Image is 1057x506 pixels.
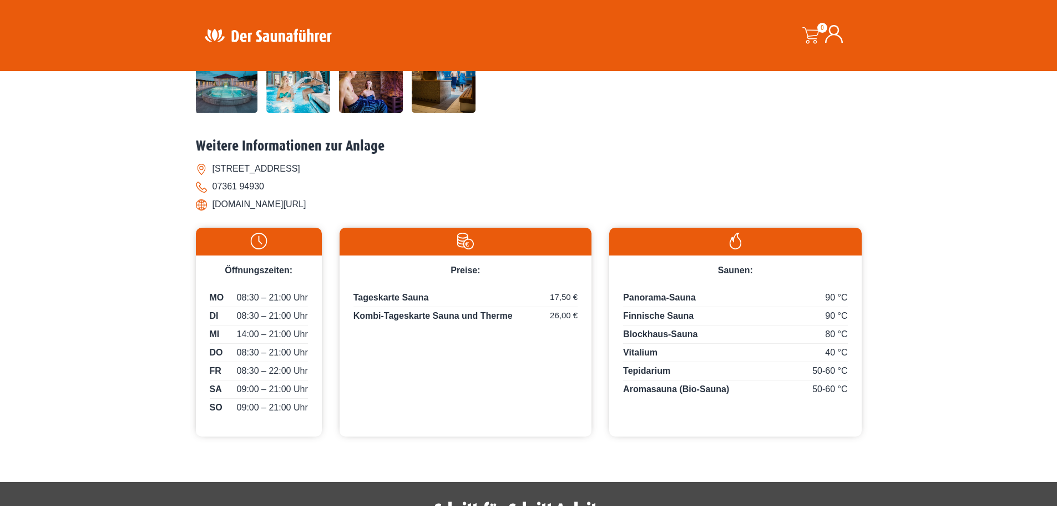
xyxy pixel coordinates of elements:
p: Kombi-Tageskarte Sauna und Therme [353,309,578,323]
span: Finnische Sauna [623,311,694,320]
span: SA [210,383,222,396]
p: Tageskarte Sauna [353,291,578,307]
span: 90 °C [825,309,847,323]
span: 08:30 – 21:00 Uhr [237,346,308,359]
span: DI [210,309,219,323]
span: Aromasauna (Bio-Sauna) [623,384,729,394]
span: DO [210,346,223,359]
span: 50-60 °C [812,364,847,378]
img: Preise-weiss.svg [345,233,586,249]
span: SO [210,401,222,414]
span: 17,50 € [550,291,578,304]
span: 50-60 °C [812,383,847,396]
span: 0 [817,23,827,33]
span: Tepidarium [623,366,670,375]
img: Uhr-weiss.svg [201,233,316,249]
span: 80 °C [825,328,847,341]
span: 09:00 – 21:00 Uhr [237,383,308,396]
li: 07361 94930 [196,178,862,196]
span: Blockhaus-Sauna [623,329,697,339]
span: 08:30 – 22:00 Uhr [237,364,308,378]
span: Vitalium [623,348,658,357]
span: FR [210,364,221,378]
span: 26,00 € [550,309,578,322]
span: 90 °C [825,291,847,304]
span: 08:30 – 21:00 Uhr [237,309,308,323]
li: [DOMAIN_NAME][URL] [196,196,862,213]
span: MO [210,291,224,304]
span: 08:30 – 21:00 Uhr [237,291,308,304]
li: [STREET_ADDRESS] [196,160,862,178]
span: Preise: [451,265,480,275]
span: 09:00 – 21:00 Uhr [237,401,308,414]
span: MI [210,328,220,341]
span: Panorama-Sauna [623,293,696,302]
img: Flamme-weiss.svg [615,233,856,249]
h2: Weitere Informationen zur Anlage [196,138,862,155]
span: 14:00 – 21:00 Uhr [237,328,308,341]
span: 40 °C [825,346,847,359]
span: Saunen: [718,265,753,275]
span: Öffnungszeiten: [225,265,292,275]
